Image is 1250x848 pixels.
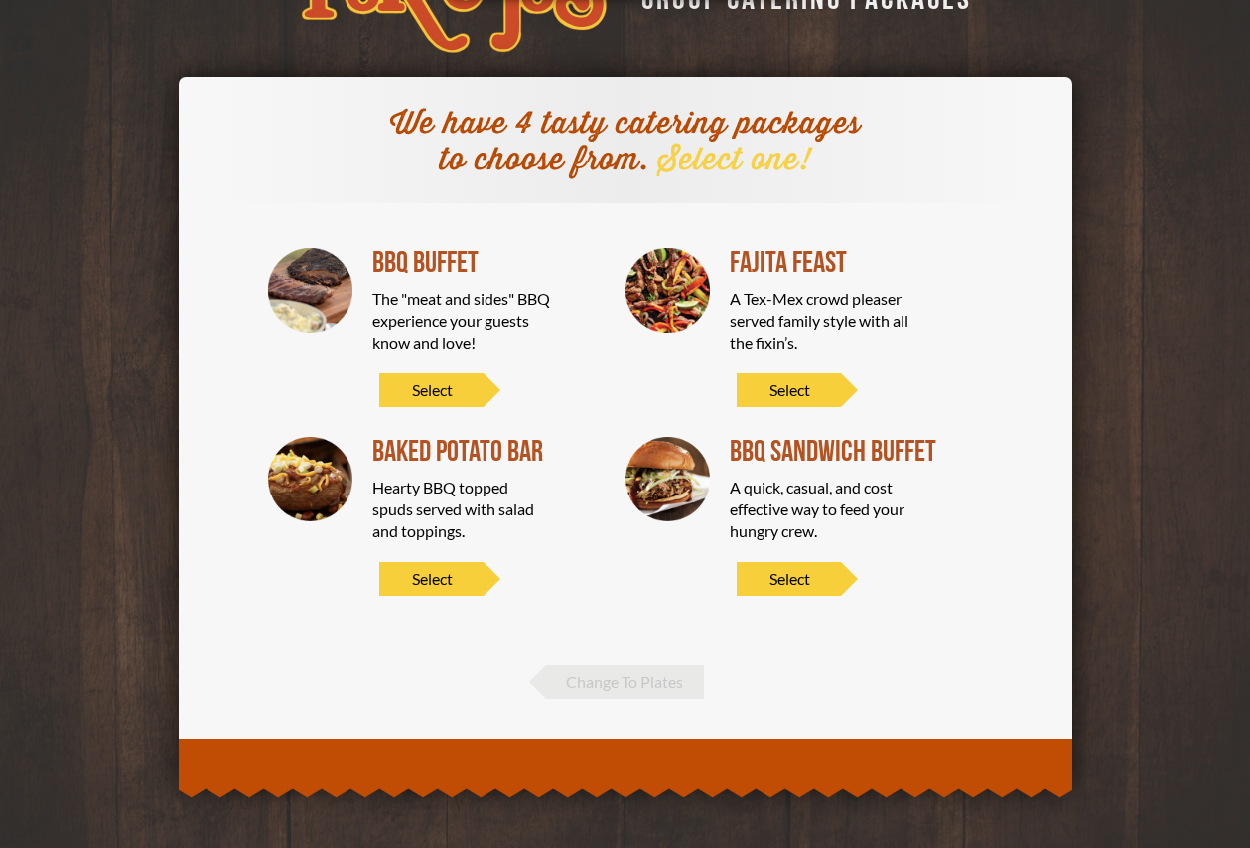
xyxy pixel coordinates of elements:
[730,288,908,353] div: A Tex-Mex crowd pleaser served family style with all the fixin’s.
[625,437,711,522] img: BBQ SANDWICH BUFFET
[625,248,711,334] img: Fajita Feast
[372,437,595,467] div: Baked Potato Bar
[730,437,952,467] div: BBQ SANDWICH BUFFET
[546,665,704,699] span: Change To Plates
[268,248,353,334] img: BBQ Buffet
[268,437,353,522] img: Baked Potato Bar
[737,562,841,596] span: Select
[379,373,484,407] span: Select
[372,288,551,353] div: The "meat and sides" BBQ experience your guests know and love!
[658,141,811,180] span: Select one!
[730,248,952,278] div: Fajita Feast
[737,373,841,407] span: Select
[379,562,484,596] span: Select
[372,248,595,278] div: BBQ Buffet
[372,477,551,542] div: Hearty BBQ topped spuds served with salad and toppings.
[377,107,874,179] div: We have 4 tasty catering packages to choose from.
[730,477,908,542] div: A quick, casual, and cost effective way to feed your hungry crew.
